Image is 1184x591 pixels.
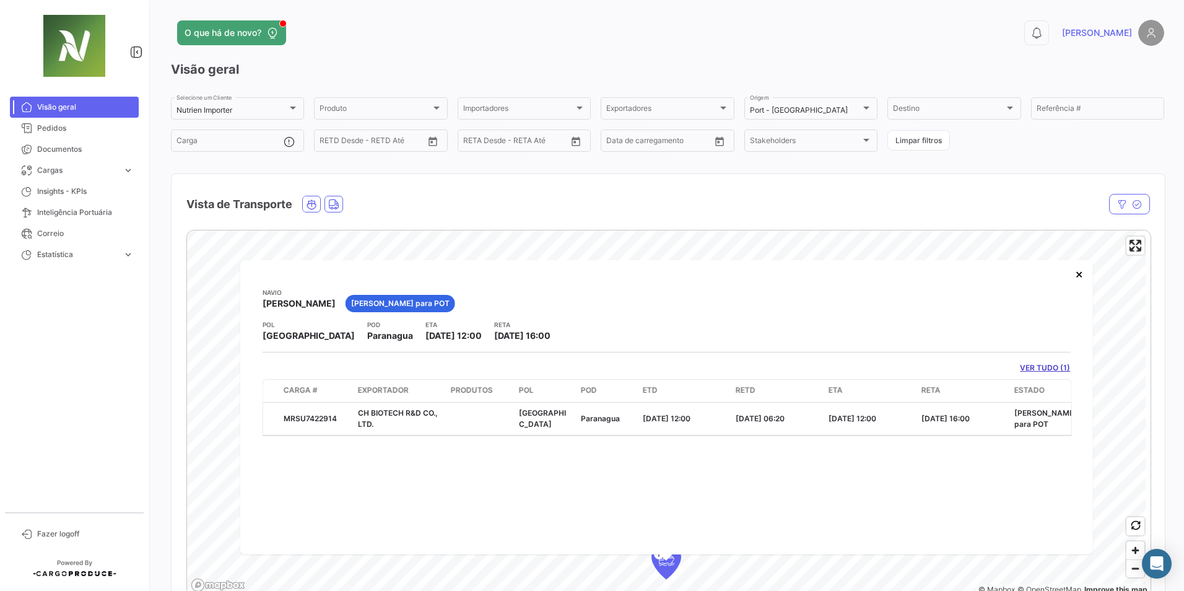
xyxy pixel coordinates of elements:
[185,27,261,39] span: O que há de novo?
[37,102,134,113] span: Visão geral
[353,379,446,401] datatable-header-cell: Exportador
[921,413,970,422] span: [DATE] 16:00
[451,384,493,395] span: Produtos
[731,379,824,401] datatable-header-cell: RETD
[463,106,574,115] span: Importadores
[425,320,482,330] app-card-info-title: ETA
[750,105,848,115] span: Port - [GEOGRAPHIC_DATA]
[519,408,566,428] span: [GEOGRAPHIC_DATA]
[921,384,941,395] span: RETA
[263,330,355,342] span: [GEOGRAPHIC_DATA]
[1126,559,1144,577] button: Zoom out
[37,123,134,134] span: Pedidos
[263,320,355,330] app-card-info-title: POL
[1014,408,1077,428] span: [PERSON_NAME] para POT
[37,144,134,155] span: Documentos
[606,138,607,147] input: Desde
[581,384,597,395] span: POD
[37,186,134,197] span: Insights - KPIs
[446,379,514,401] datatable-header-cell: Produtos
[37,207,134,218] span: Inteligência Portuária
[519,384,534,395] span: POL
[1126,237,1144,255] button: Enter fullscreen
[494,330,551,341] span: [DATE] 16:00
[43,15,105,77] img: 271cc1aa-31de-466a-a0eb-01e8d6f3049f.jpg
[10,97,139,118] a: Visão geral
[1014,384,1045,395] span: Estado
[1126,560,1144,577] span: Zoom out
[320,138,321,147] input: Desde
[1020,362,1070,374] a: VER TUDO (1)
[123,165,134,176] span: expand_more
[186,196,292,213] h4: Vista de Transporte
[473,138,523,147] input: Até
[284,413,348,424] div: MRSU7422914
[1062,27,1132,39] span: [PERSON_NAME]
[824,379,916,401] datatable-header-cell: ETA
[638,379,731,401] datatable-header-cell: ETD
[279,379,353,401] datatable-header-cell: Carga #
[651,542,681,579] div: Map marker
[329,138,379,147] input: Até
[425,330,482,341] span: [DATE] 12:00
[263,287,336,297] app-card-info-title: Navio
[463,138,464,147] input: Desde
[10,223,139,244] a: Correio
[176,105,232,115] mat-select-trigger: Nutrien Importer
[284,384,318,395] span: Carga #
[367,320,413,330] app-card-info-title: POD
[263,297,336,310] span: [PERSON_NAME]
[1142,549,1172,579] div: Abrir Intercom Messenger
[123,249,134,260] span: expand_more
[829,413,876,422] span: [DATE] 12:00
[736,384,755,395] span: RETD
[606,106,717,115] span: Exportadores
[367,330,413,342] span: Paranagua
[643,384,658,395] span: ETD
[916,379,1009,401] datatable-header-cell: RETA
[303,196,320,212] button: Ocean
[10,139,139,160] a: Documentos
[1138,20,1164,46] img: placeholder-user.png
[351,298,450,309] span: [PERSON_NAME] para POT
[829,384,843,395] span: ETA
[10,118,139,139] a: Pedidos
[37,228,134,239] span: Correio
[643,413,690,422] span: [DATE] 12:00
[710,132,729,151] button: Open calendar
[320,106,430,115] span: Produto
[37,249,118,260] span: Estatística
[37,528,134,540] span: Fazer logoff
[654,549,664,559] span: T
[887,130,950,151] button: Limpar filtros
[750,138,861,147] span: Stakeholders
[358,384,409,395] span: Exportador
[37,165,118,176] span: Cargas
[1009,379,1087,401] datatable-header-cell: Estado
[325,196,342,212] button: Land
[567,132,585,151] button: Open calendar
[494,320,551,330] app-card-info-title: RETA
[514,379,576,401] datatable-header-cell: POL
[171,61,1164,78] h3: Visão geral
[893,106,1004,115] span: Destino
[1126,541,1144,559] button: Zoom in
[736,413,785,422] span: [DATE] 06:20
[10,202,139,223] a: Inteligência Portuária
[1066,261,1091,286] button: Close popup
[424,132,442,151] button: Open calendar
[616,138,666,147] input: Até
[358,408,438,428] span: CH BIOTECH R&D CO., LTD.
[177,20,286,45] button: O que há de novo?
[10,181,139,202] a: Insights - KPIs
[576,379,638,401] datatable-header-cell: POD
[581,413,620,422] span: Paranagua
